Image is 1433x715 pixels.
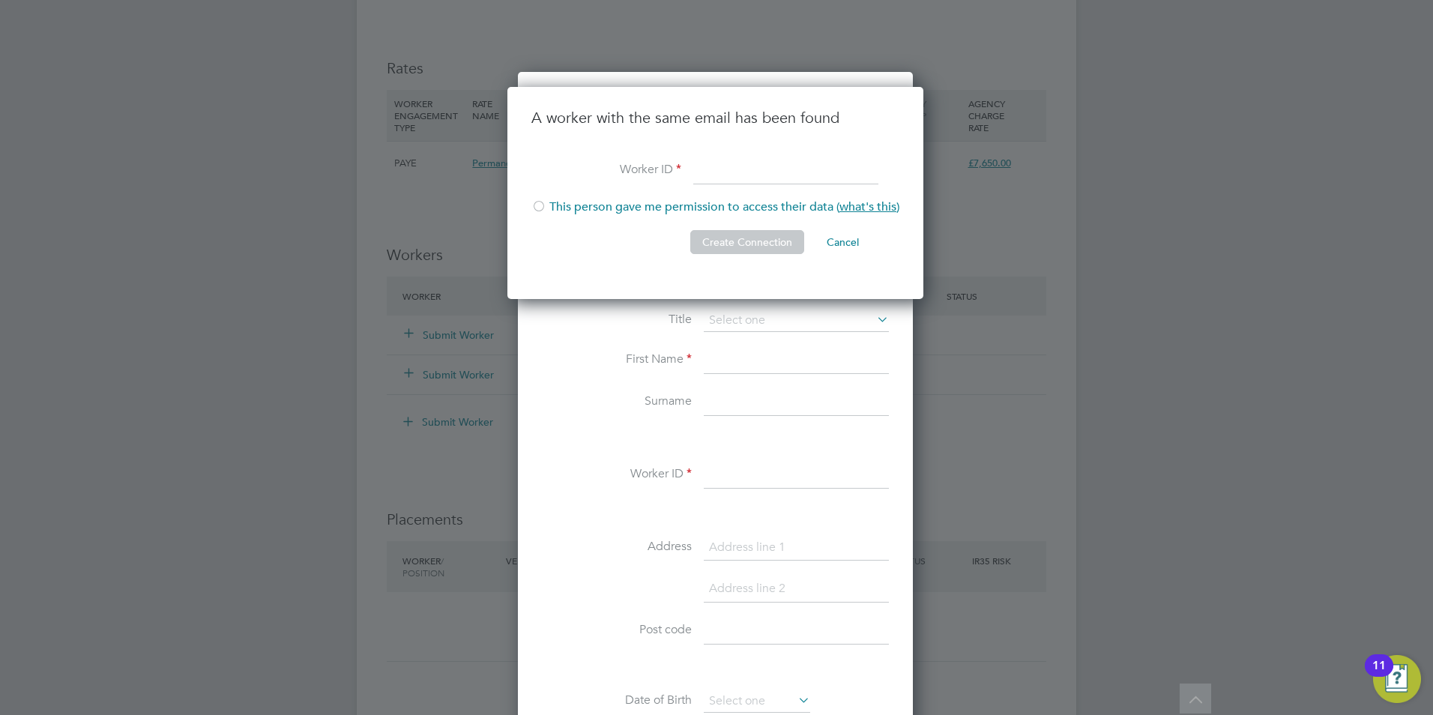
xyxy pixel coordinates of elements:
button: Cancel [815,230,871,254]
input: Select one [704,690,810,713]
label: Address [542,539,692,555]
li: This person gave me permission to access their data ( ) [531,199,899,230]
label: Post code [542,622,692,638]
label: Worker ID [531,162,681,178]
label: Worker ID [542,466,692,482]
input: Address line 1 [704,534,889,561]
label: Title [542,312,692,328]
span: what's this [839,199,896,214]
button: Open Resource Center, 11 new notifications [1373,655,1421,703]
label: Date of Birth [542,693,692,708]
label: Surname [542,393,692,409]
input: Select one [704,310,889,332]
div: 11 [1372,666,1386,685]
label: First Name [542,352,692,367]
input: Address line 2 [704,576,889,603]
h3: A worker with the same email has been found [531,108,899,127]
button: Create Connection [690,230,804,254]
